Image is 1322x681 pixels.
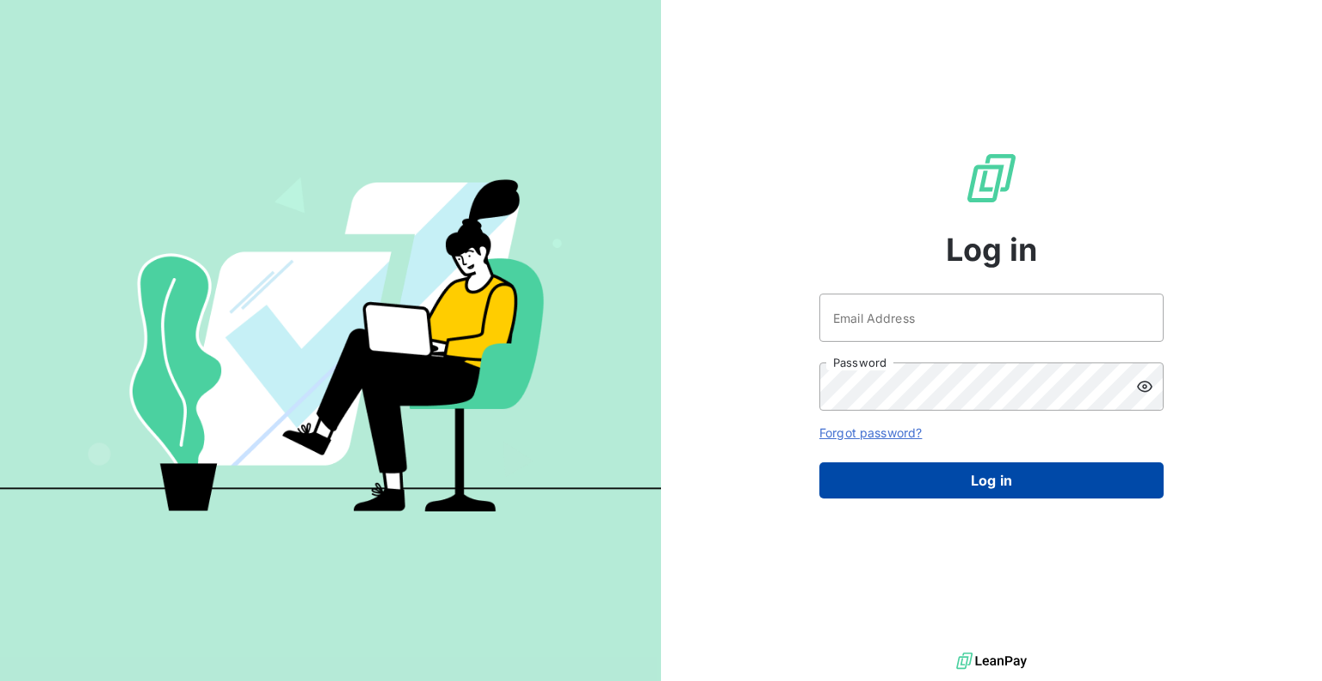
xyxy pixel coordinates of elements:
input: placeholder [819,294,1164,342]
img: LeanPay Logo [964,151,1019,206]
span: Log in [946,226,1038,273]
button: Log in [819,462,1164,498]
a: Forgot password? [819,425,922,440]
img: logo [956,648,1027,674]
